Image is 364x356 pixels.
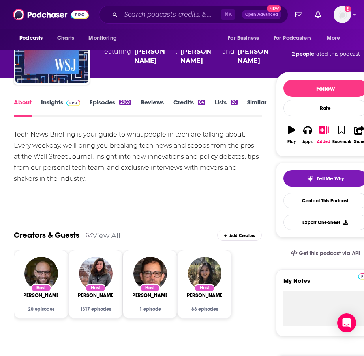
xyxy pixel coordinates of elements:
button: Bookmark [332,121,351,149]
button: open menu [321,31,350,46]
a: Show notifications dropdown [312,8,324,21]
span: Get this podcast via API [299,250,360,257]
div: 20 episodes [24,306,58,312]
div: Tech News Briefing is your guide to what people in tech are talking about. Every weekday, we’ll b... [14,129,262,184]
a: Julie Chang [185,292,224,299]
span: Monitoring [88,33,116,44]
div: 88 episodes [187,306,222,312]
a: Credits64 [173,98,205,117]
span: New [267,5,281,12]
button: Show profile menu [334,6,351,23]
span: featuring [102,47,276,66]
span: More [327,33,340,44]
a: Amanda Lewellyn [134,47,173,66]
a: View All [92,231,120,239]
a: InsightsPodchaser Pro [41,98,80,117]
span: Logged in as Isla [334,6,351,23]
div: 63 [86,232,92,239]
div: 1 episode [133,306,167,312]
div: Play [287,139,296,144]
div: Host [140,284,160,292]
div: [PERSON_NAME] [238,47,276,66]
img: tell me why sparkle [307,176,313,182]
input: Search podcasts, credits, & more... [121,8,221,21]
button: Added [316,121,332,149]
img: Christopher Mims [133,257,167,290]
div: 64 [198,100,205,105]
a: About [14,98,32,117]
div: Added [317,139,330,144]
a: Danny Lewis [21,292,61,299]
span: Podcasts [19,33,43,44]
span: 2 people [292,51,314,57]
div: Host [31,284,51,292]
span: rated this podcast [314,51,360,57]
span: and [222,47,235,66]
button: open menu [83,31,127,46]
span: For Business [228,33,259,44]
img: User Profile [334,6,351,23]
button: open menu [222,31,269,46]
button: open menu [14,31,53,46]
span: For Podcasters [274,33,311,44]
div: 26 [231,100,238,105]
img: Danny Lewis [24,257,58,290]
a: Lists26 [215,98,238,117]
span: ⌘ K [221,9,235,20]
img: Podchaser Pro [66,100,80,106]
span: [PERSON_NAME] [185,292,224,299]
span: [PERSON_NAME] [21,292,61,299]
a: Charts [52,31,79,46]
div: Open Intercom Messenger [337,313,356,332]
a: Similar [247,98,266,117]
div: Host [85,284,106,292]
img: Amanda Lewellyn [79,257,113,290]
div: Add Creators [217,230,261,241]
span: Charts [57,33,74,44]
div: Search podcasts, credits, & more... [99,6,288,24]
span: [PERSON_NAME] [130,292,170,299]
span: Tell Me Why [317,176,344,182]
img: Podchaser - Follow, Share and Rate Podcasts [13,7,89,22]
button: Open AdvancedNew [242,10,281,19]
a: Episodes2969 [90,98,131,117]
div: Apps [302,139,313,144]
span: , [176,47,177,66]
div: 1317 episodes [78,306,113,312]
img: Julie Chang [188,257,221,290]
a: Show notifications dropdown [292,8,306,21]
a: Christopher Mims [130,292,170,299]
div: Bookmark [332,139,351,144]
a: Creators & Guests [14,230,79,240]
a: Amanda Lewellyn [76,292,115,299]
button: open menu [268,31,323,46]
div: Host [194,284,215,292]
span: Open Advanced [245,13,278,17]
span: [PERSON_NAME] [76,292,115,299]
button: Apps [300,121,316,149]
svg: Add a profile image [345,6,351,12]
div: 2969 [119,100,131,105]
a: Reviews [141,98,164,117]
button: Play [283,121,300,149]
div: A daily podcast [102,37,276,66]
a: Julie Chang [180,47,219,66]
